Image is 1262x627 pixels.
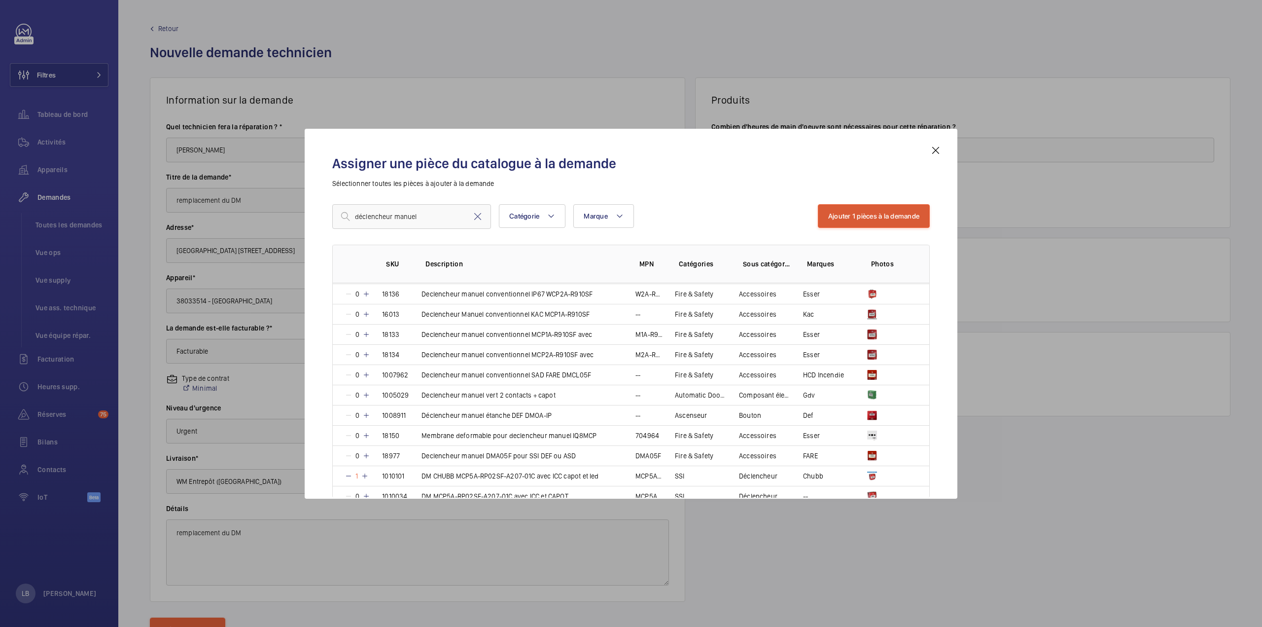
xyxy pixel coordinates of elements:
[739,410,761,420] p: Bouton
[639,259,663,269] p: MPN
[421,330,592,339] p: Declencheur manuel conventionnel MCP1A-R910SF avec
[803,410,814,420] p: Def
[352,330,362,339] p: 0
[382,330,399,339] p: 18133
[739,491,777,501] p: Déclencheur
[867,451,877,461] img: 85bExzsE0n0rwlO7UMsZAJRSgeplRozEfudpzUVhFQln3yJz.png
[867,431,877,441] img: Yg-6LsqiERG3F6TCvdv67D804N8z9lEPJX_XRIY3ipw4iUIg.jpeg
[803,350,820,360] p: Esser
[352,309,362,319] p: 0
[386,259,410,269] p: SKU
[803,451,818,461] p: FARE
[421,431,596,441] p: Membrane deformable pour declencheur manuel IQ8MCP
[675,350,713,360] p: Fire & Safety
[803,390,815,400] p: Gdv
[421,309,590,319] p: Declencheur Manuel conventionnel KAC MCP1A-R910SF
[867,410,877,420] img: gAuIpPMjnAoD3VWuvq2tz4ASitq1A9VYomBS4YiwHk4i8GHR.png
[332,154,930,173] h2: Assigner une pièce du catalogue à la demande
[382,390,409,400] p: 1005029
[635,370,640,380] p: --
[679,259,727,269] p: Catégories
[739,471,777,481] p: Déclencheur
[421,491,568,501] p: DM MCP5A-RP02SF-A207-01C avec ICC et CAPOT
[382,431,399,441] p: 18150
[352,289,362,299] p: 0
[803,309,814,319] p: Kac
[675,289,713,299] p: Fire & Safety
[867,309,877,319] img: gJE5ZTE_2cg4QZKPLePYj6ndNGfNLQKVocvEvx44MWmhcMRF.png
[635,410,640,420] p: --
[421,471,598,481] p: DM CHUBB MCP5A-RP02SF-A207-01C avec ICC capot et led
[803,491,808,501] p: --
[421,410,552,420] p: Déclencheur manuel étanche DEF DMOA-IP
[635,451,661,461] p: DMA05F
[675,451,713,461] p: Fire & Safety
[352,491,362,501] p: 0
[352,390,362,400] p: 0
[807,259,855,269] p: Marques
[352,471,361,481] p: 1
[382,471,404,481] p: 1010101
[867,491,877,501] img: manGfvuM-4qbElMqJEhgo5ZGHsI8fXdLWnF1FiooIz2KBxeE.png
[382,491,407,501] p: 1010034
[675,370,713,380] p: Fire & Safety
[867,370,877,380] img: rb7rLMV9mlcM0_bF7XHD3cUfI8ibF_FVk4uU4BRF-sUI2Vao.png
[352,370,362,380] p: 0
[352,431,362,441] p: 0
[675,309,713,319] p: Fire & Safety
[635,309,640,319] p: --
[635,289,663,299] p: W2A-R910SF-U007-01
[421,390,556,400] p: Declencheur manuel vert 2 contacts + capot
[675,390,727,400] p: Automatic Doors (Vertical)
[382,410,406,420] p: 1008911
[803,431,820,441] p: Esser
[803,289,820,299] p: Esser
[382,309,399,319] p: 16013
[739,431,776,441] p: Accessoires
[675,491,685,501] p: SSI
[635,390,640,400] p: --
[739,370,776,380] p: Accessoires
[421,289,593,299] p: Declencheur manuel conventionnel IP67 WCP2A-R910SF
[867,350,877,360] img: eqnEWNyfSuJOCNroXKmID51upnMb0h-GWE7jKdGytWW6d1OB.jpeg
[635,471,663,481] p: MCP5A-RP02SF-A207-01C
[573,204,634,228] button: Marque
[739,309,776,319] p: Accessoires
[382,370,408,380] p: 1007962
[635,431,659,441] p: 704964
[635,350,663,360] p: M2A-R910SF-U007-01
[499,204,565,228] button: Catégorie
[352,451,362,461] p: 0
[635,491,663,501] p: MCP5A-RP02SF-A207-01C
[352,410,362,420] p: 0
[382,350,399,360] p: 18134
[421,350,594,360] p: Declencheur manuel conventionnel MCP2A-R910SF avec
[743,259,791,269] p: Sous catégories
[635,330,663,339] p: M1A-R910SF-U007-01
[332,204,491,229] input: Find a part
[425,259,624,269] p: Description
[675,330,713,339] p: Fire & Safety
[675,431,713,441] p: Fire & Safety
[818,204,930,228] button: Ajouter 1 pièces à la demande
[332,179,930,188] p: Sélectionner toutes les pièces à ajouter à la demande
[867,390,877,400] img: -D-H0qDeqLlCSx_5aM-qUE-T-hyXJUqlUZOinzSPZCkAiatl.png
[739,330,776,339] p: Accessoires
[382,451,400,461] p: 18977
[584,212,608,220] span: Marque
[675,410,707,420] p: Ascenseur
[352,350,362,360] p: 0
[509,212,539,220] span: Catégorie
[867,330,877,339] img: maIxX9vhKh6ecA6Yg4hwd2AuGapRb_uFbPHsf-HDTPI-udR5.jpeg
[867,289,877,299] img: 5Vj_4LarUxfdsFAh13cYj4KUHYNV7ZDRsVZv_lQ9wgJMpLL_.png
[739,451,776,461] p: Accessoires
[421,451,576,461] p: Declencheur manuel DMA05F pour SSI DEF ou ASD
[675,471,685,481] p: SSI
[382,289,399,299] p: 18136
[803,471,823,481] p: Chubb
[739,289,776,299] p: Accessoires
[421,370,591,380] p: Declencheur manuel conventionnel SAD FARE DMCL05F
[871,259,910,269] p: Photos
[867,471,877,481] img: moVWFzK5Ux2NvkDolNqfWwkSyWgr4o-PL0A3bpvp_nszs1io.png
[803,370,844,380] p: HCD Incendie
